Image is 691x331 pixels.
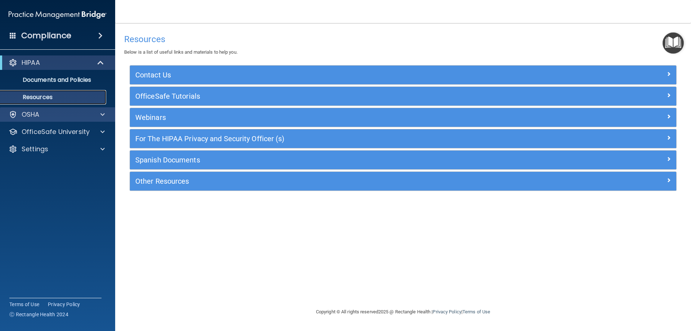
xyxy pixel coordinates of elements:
[9,58,104,67] a: HIPAA
[135,133,671,144] a: For The HIPAA Privacy and Security Officer (s)
[135,113,534,121] h5: Webinars
[135,154,671,166] a: Spanish Documents
[9,8,107,22] img: PMB logo
[22,128,90,136] p: OfficeSafe University
[135,112,671,123] a: Webinars
[135,156,534,164] h5: Spanish Documents
[9,110,105,119] a: OSHA
[135,92,534,100] h5: OfficeSafe Tutorials
[5,76,103,84] p: Documents and Policies
[135,71,534,79] h5: Contact Us
[48,301,80,308] a: Privacy Policy
[135,90,671,102] a: OfficeSafe Tutorials
[22,110,40,119] p: OSHA
[9,301,39,308] a: Terms of Use
[433,309,461,314] a: Privacy Policy
[663,32,684,54] button: Open Resource Center
[135,175,671,187] a: Other Resources
[135,69,671,81] a: Contact Us
[5,94,103,101] p: Resources
[21,31,71,41] h4: Compliance
[22,145,48,153] p: Settings
[124,35,682,44] h4: Resources
[462,309,490,314] a: Terms of Use
[272,300,534,323] div: Copyright © All rights reserved 2025 @ Rectangle Health | |
[566,280,682,309] iframe: Drift Widget Chat Controller
[124,49,238,55] span: Below is a list of useful links and materials to help you.
[9,145,105,153] a: Settings
[22,58,40,67] p: HIPAA
[9,311,68,318] span: Ⓒ Rectangle Health 2024
[135,135,534,143] h5: For The HIPAA Privacy and Security Officer (s)
[9,128,105,136] a: OfficeSafe University
[135,177,534,185] h5: Other Resources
